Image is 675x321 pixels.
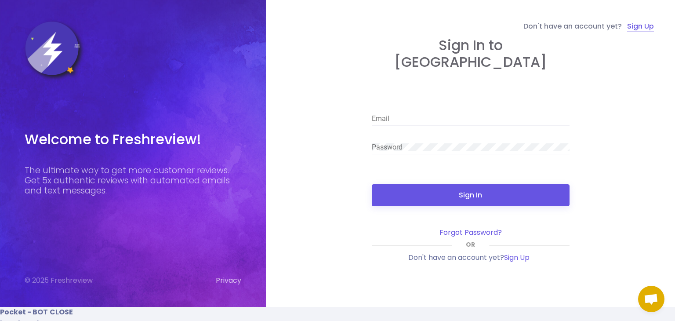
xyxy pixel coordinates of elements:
a: Sign Up [504,252,530,263]
a: Forgot Password? [439,227,502,237]
h3: Welcome to Freshreview! [25,131,241,148]
div: © 2025 Freshreview [25,275,93,286]
button: Sign In [372,184,570,206]
a: Open chat [638,286,664,312]
h4: The ultimate way to get more customer reviews. Get 5x authentic reviews with automated emails and... [25,165,241,196]
span: Don't have an account yet? [523,21,622,31]
h3: Sign In to [GEOGRAPHIC_DATA] [372,37,570,71]
input: Email [372,115,570,123]
a: Privacy [216,275,241,286]
a: Sign Up [627,21,654,32]
span: Don't have an account yet? [408,252,530,263]
b: CLOSE [50,307,73,317]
